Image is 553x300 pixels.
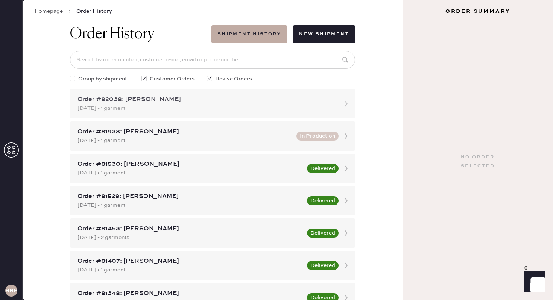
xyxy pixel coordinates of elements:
input: Search by order number, customer name, email or phone number [70,51,355,69]
div: Order #81407: [PERSON_NAME] [77,257,302,266]
button: In Production [296,132,339,141]
h1: Order History [70,25,154,43]
div: Order #81938: [PERSON_NAME] [77,127,292,136]
button: Delivered [307,196,339,205]
div: Order #82038: [PERSON_NAME] [77,95,334,104]
button: Shipment History [211,25,287,43]
button: Delivered [307,261,339,270]
div: [DATE] • 1 garment [77,169,302,177]
button: Delivered [307,229,339,238]
div: [DATE] • 1 garment [77,136,292,145]
span: Revive Orders [215,75,252,83]
span: Order History [76,8,112,15]
span: Customer Orders [150,75,195,83]
div: [DATE] • 1 garment [77,266,302,274]
iframe: Front Chat [517,266,550,298]
div: No order selected [461,153,495,171]
div: Order #81529: [PERSON_NAME] [77,192,302,201]
span: Group by shipment [78,75,127,83]
div: [DATE] • 1 garment [77,201,302,209]
h3: RNPA [5,288,17,293]
div: Order #81348: [PERSON_NAME] [77,289,302,298]
div: [DATE] • 1 garment [77,104,334,112]
button: Delivered [307,164,339,173]
h3: Order Summary [403,8,553,15]
div: Order #81530: [PERSON_NAME] [77,160,302,169]
a: Homepage [35,8,63,15]
div: Order #81453: [PERSON_NAME] [77,224,302,233]
div: [DATE] • 2 garments [77,233,302,242]
button: New Shipment [293,25,355,43]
